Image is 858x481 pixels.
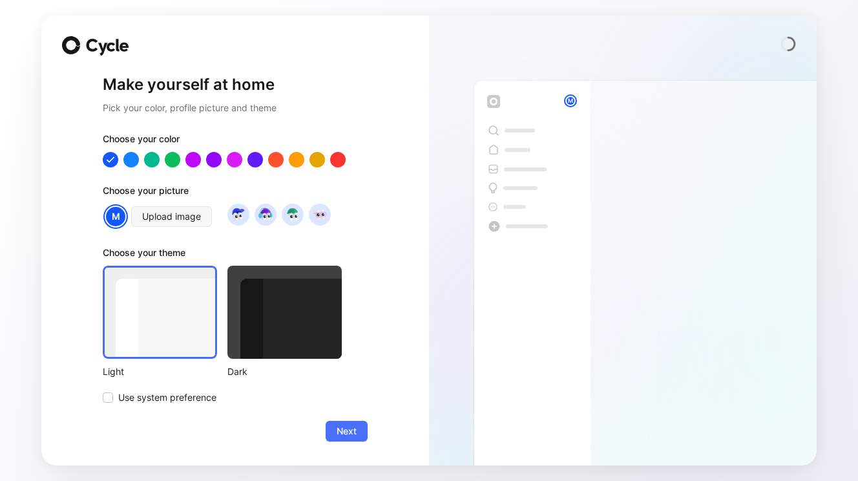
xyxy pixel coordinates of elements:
img: avatar [256,206,274,223]
div: Light [103,364,217,379]
span: Use system preference [118,390,216,405]
img: avatar [229,206,247,223]
div: Choose your theme [103,245,342,266]
button: Upload image [131,206,212,227]
div: Choose your color [103,131,368,152]
div: M [565,96,576,106]
span: Upload image [142,209,201,224]
div: Choose your picture [103,183,368,204]
img: avatar [311,206,328,223]
img: workspace-default-logo-wX5zAyuM.png [487,95,500,108]
span: Next [337,423,357,439]
h1: Make yourself at home [103,74,368,95]
h2: Pick your color, profile picture and theme [103,100,368,116]
button: Next [326,421,368,442]
div: Dark [227,364,342,379]
div: M [105,206,127,228]
img: avatar [284,206,301,223]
